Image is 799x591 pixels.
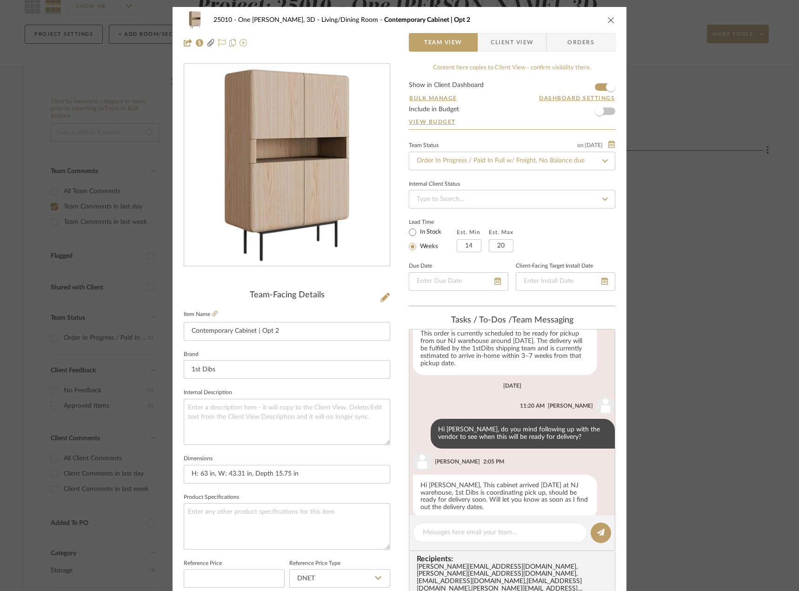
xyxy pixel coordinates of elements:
img: user_avatar.png [596,396,615,415]
a: View Budget [409,118,615,126]
img: user_avatar.png [413,452,432,471]
input: Enter Due Date [409,272,508,291]
label: Internal Description [184,390,232,395]
img: 87858c2b-4925-404d-a7c4-d85b19b37321_436x436.jpg [186,64,388,266]
div: Hi [PERSON_NAME], do you mind following up with the vendor to see when this will be ready for del... [431,419,615,449]
label: Est. Max [489,229,513,235]
label: In Stock [418,228,441,236]
input: Type to Search… [409,152,615,170]
div: Internal Client Status [409,182,460,187]
span: 25010 - One [PERSON_NAME], 3D [213,17,321,23]
span: Team View [424,33,462,52]
button: close [607,16,615,24]
span: Contemporary Cabinet | Opt 2 [384,17,470,23]
div: Team-Facing Details [184,290,390,301]
input: Type to Search… [409,190,615,208]
span: Living/Dining Room [321,17,384,23]
input: Enter Install Date [516,272,615,291]
label: Dimensions [184,457,213,461]
label: Client-Facing Target Install Date [516,264,593,269]
label: Due Date [409,264,432,269]
label: Item Name [184,310,218,318]
div: 2:05 PM [483,457,504,466]
label: Est. Min [457,229,480,235]
span: on [577,142,584,148]
div: [PERSON_NAME] [435,457,480,466]
div: 0 [184,64,390,266]
label: Reference Price Type [289,561,340,566]
img: 87858c2b-4925-404d-a7c4-d85b19b37321_48x40.jpg [184,11,206,29]
label: Weeks [418,242,438,251]
div: [PERSON_NAME] [548,402,593,410]
span: Tasks / To-Dos / [451,316,512,324]
span: [DATE] [584,142,604,148]
label: Brand [184,352,199,357]
span: Orders [557,33,605,52]
div: This order is currently scheduled to be ready for pickup from our NJ warehouse around [DATE]. The... [413,323,597,375]
div: 11:20 AM [520,402,545,410]
div: [DATE] [503,383,521,389]
input: Enter the dimensions of this item [184,465,390,484]
button: Dashboard Settings [539,94,615,102]
span: Recipients: [417,555,611,563]
input: Enter Item Name [184,322,390,341]
div: Content here copies to Client View - confirm visibility there. [409,63,615,73]
div: team Messaging [409,316,615,326]
mat-radio-group: Select item type [409,226,457,252]
input: Enter Brand [184,360,390,379]
div: Hi [PERSON_NAME], This cabinet arrived [DATE] at NJ warehouse, 1st Dibs is coordinating pick up, ... [413,475,597,519]
div: Team Status [409,143,439,148]
label: Reference Price [184,561,222,566]
button: Bulk Manage [409,94,458,102]
label: Lead Time [409,218,457,226]
label: Product Specifications [184,495,239,500]
span: Client View [491,33,533,52]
